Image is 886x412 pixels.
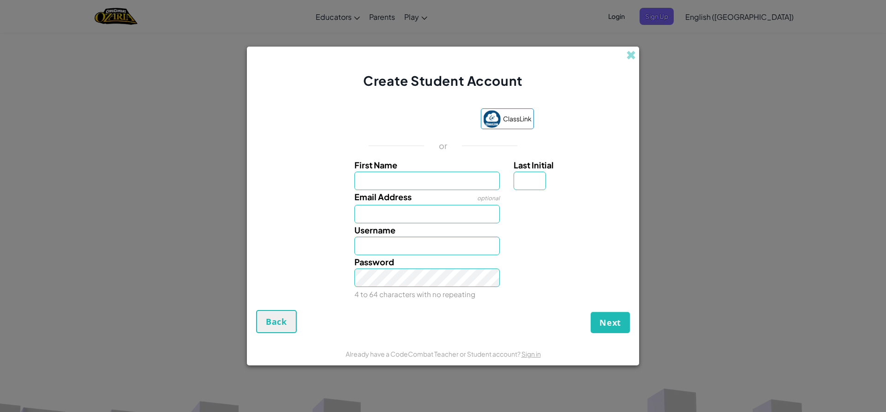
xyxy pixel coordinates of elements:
[354,160,397,170] span: First Name
[521,350,541,358] a: Sign in
[439,140,448,151] p: or
[591,312,630,333] button: Next
[354,290,475,299] small: 4 to 64 characters with no repeating
[363,72,522,89] span: Create Student Account
[599,317,621,328] span: Next
[256,310,297,333] button: Back
[483,110,501,128] img: classlink-logo-small.png
[347,109,476,130] iframe: Sign in with Google Button
[477,195,500,202] span: optional
[503,112,532,125] span: ClassLink
[354,191,412,202] span: Email Address
[354,257,394,267] span: Password
[514,160,554,170] span: Last Initial
[354,225,395,235] span: Username
[266,316,287,327] span: Back
[346,350,521,358] span: Already have a CodeCombat Teacher or Student account?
